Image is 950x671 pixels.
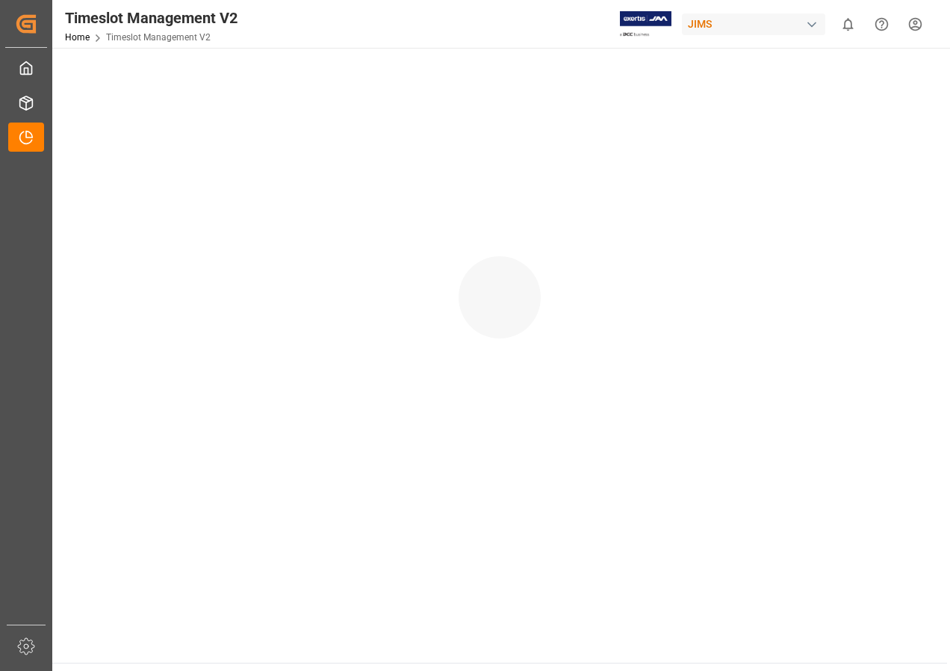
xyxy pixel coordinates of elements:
div: JIMS [682,13,825,35]
button: JIMS [682,10,831,38]
button: show 0 new notifications [831,7,865,41]
div: Timeslot Management V2 [65,7,237,29]
a: Home [65,32,90,43]
button: Help Center [865,7,898,41]
img: Exertis%20JAM%20-%20Email%20Logo.jpg_1722504956.jpg [620,11,671,37]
